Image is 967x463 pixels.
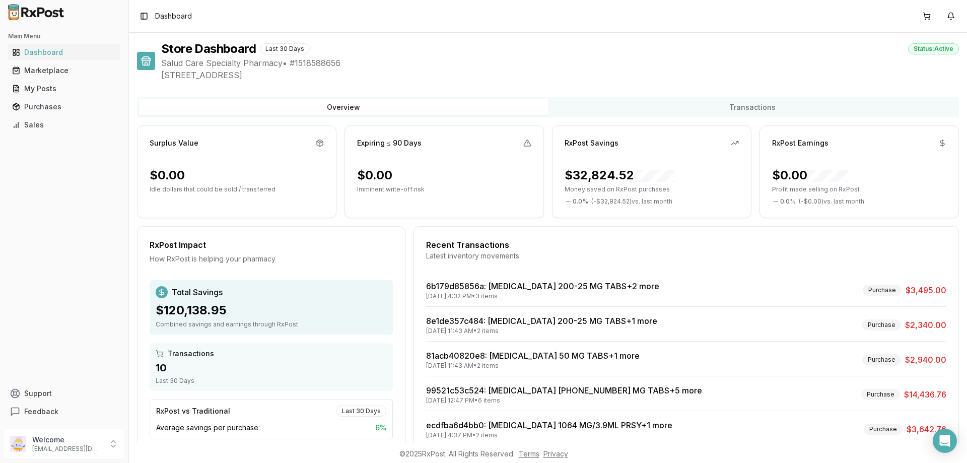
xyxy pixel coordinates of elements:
[8,116,120,134] a: Sales
[150,254,393,264] div: How RxPost is helping your pharmacy
[161,57,959,69] span: Salud Care Specialty Pharmacy • # 1518588656
[565,138,618,148] div: RxPost Savings
[864,424,903,435] div: Purchase
[32,445,102,453] p: [EMAIL_ADDRESS][DOMAIN_NAME]
[426,281,659,291] a: 6b179d85856a: [MEDICAL_DATA] 200-25 MG TABS+2 more
[150,167,185,183] div: $0.00
[573,197,588,206] span: 0.0 %
[426,362,640,370] div: [DATE] 11:43 AM • 2 items
[4,117,124,133] button: Sales
[156,302,387,318] div: $120,138.95
[4,44,124,60] button: Dashboard
[905,354,946,366] span: $2,940.00
[8,32,120,40] h2: Main Menu
[8,61,120,80] a: Marketplace
[548,99,957,115] button: Transactions
[426,396,702,405] div: [DATE] 12:47 PM • 6 items
[772,138,828,148] div: RxPost Earnings
[426,420,672,430] a: ecdfba6d4bb0: [MEDICAL_DATA] 1064 MG/3.9ML PRSY+1 more
[24,407,58,417] span: Feedback
[32,435,102,445] p: Welcome
[12,47,116,57] div: Dashboard
[591,197,672,206] span: ( - $32,824.52 ) vs. last month
[519,449,539,458] a: Terms
[8,43,120,61] a: Dashboard
[565,185,739,193] p: Money saved on RxPost purchases
[426,251,946,261] div: Latest inventory movements
[426,385,702,395] a: 99521c53c524: [MEDICAL_DATA] [PHONE_NUMBER] MG TABS+5 more
[861,389,900,400] div: Purchase
[426,316,657,326] a: 8e1de357c484: [MEDICAL_DATA] 200-25 MG TABS+1 more
[156,320,387,328] div: Combined savings and earnings through RxPost
[4,62,124,79] button: Marketplace
[155,11,192,21] nav: breadcrumb
[156,423,260,433] span: Average savings per purchase:
[426,351,640,361] a: 81acb40820e8: [MEDICAL_DATA] 50 MG TABS+1 more
[260,43,310,54] div: Last 30 Days
[12,102,116,112] div: Purchases
[4,384,124,403] button: Support
[565,167,674,183] div: $32,824.52
[8,98,120,116] a: Purchases
[161,41,256,57] h1: Store Dashboard
[905,319,946,331] span: $2,340.00
[4,403,124,421] button: Feedback
[155,11,192,21] span: Dashboard
[12,65,116,76] div: Marketplace
[772,167,848,183] div: $0.00
[172,286,223,298] span: Total Savings
[375,423,386,433] span: 6 %
[150,239,393,251] div: RxPost Impact
[357,167,392,183] div: $0.00
[799,197,864,206] span: ( - $0.00 ) vs. last month
[12,120,116,130] div: Sales
[156,377,387,385] div: Last 30 Days
[10,436,26,452] img: User avatar
[4,99,124,115] button: Purchases
[156,361,387,375] div: 10
[772,185,946,193] p: Profit made selling on RxPost
[8,80,120,98] a: My Posts
[907,423,946,435] span: $3,642.76
[862,354,901,365] div: Purchase
[906,284,946,296] span: $3,495.00
[863,285,902,296] div: Purchase
[904,388,946,401] span: $14,436.76
[862,319,901,330] div: Purchase
[150,138,198,148] div: Surplus Value
[168,349,214,359] span: Transactions
[12,84,116,94] div: My Posts
[4,81,124,97] button: My Posts
[161,69,959,81] span: [STREET_ADDRESS]
[426,239,946,251] div: Recent Transactions
[336,406,386,417] div: Last 30 Days
[908,43,959,54] div: Status: Active
[357,138,422,148] div: Expiring ≤ 90 Days
[357,185,531,193] p: Imminent write-off risk
[426,292,659,300] div: [DATE] 4:32 PM • 3 items
[933,429,957,453] div: Open Intercom Messenger
[156,406,230,416] div: RxPost vs Traditional
[426,327,657,335] div: [DATE] 11:43 AM • 2 items
[139,99,548,115] button: Overview
[780,197,796,206] span: 0.0 %
[150,185,324,193] p: Idle dollars that could be sold / transferred
[426,431,672,439] div: [DATE] 4:37 PM • 2 items
[543,449,568,458] a: Privacy
[4,4,68,20] img: RxPost Logo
